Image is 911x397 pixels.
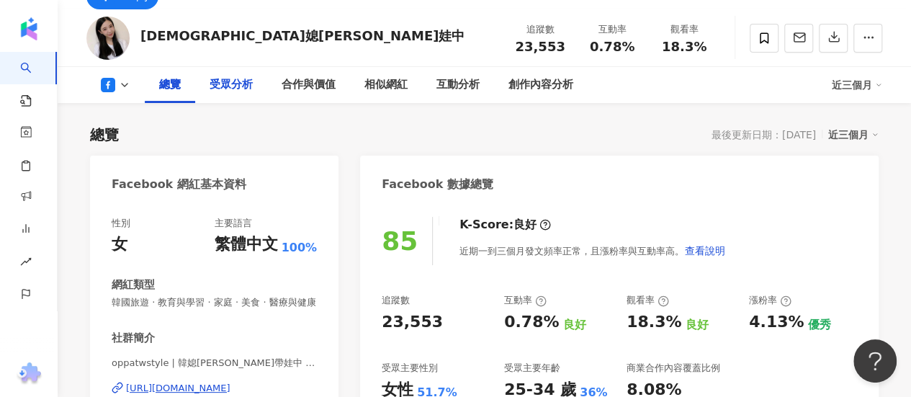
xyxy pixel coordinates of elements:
[20,247,32,280] span: rise
[853,339,897,383] iframe: Help Scout Beacon - Open
[627,311,681,334] div: 18.3%
[685,317,708,333] div: 良好
[585,22,640,37] div: 互動率
[282,76,336,94] div: 合作與價值
[459,236,726,265] div: 近期一到三個月發文頻率正常，且漲粉率與互動率高。
[382,294,410,307] div: 追蹤數
[662,40,706,54] span: 18.3%
[86,17,130,60] img: KOL Avatar
[215,217,252,230] div: 主要語言
[504,311,559,334] div: 0.78%
[112,177,246,192] div: Facebook 網紅基本資料
[112,277,155,293] div: 網紅類型
[562,317,585,333] div: 良好
[112,382,317,395] a: [URL][DOMAIN_NAME]
[382,177,493,192] div: Facebook 數據總覽
[515,39,565,54] span: 23,553
[140,27,465,45] div: [DEMOGRAPHIC_DATA]媳[PERSON_NAME]娃中
[126,382,230,395] div: [URL][DOMAIN_NAME]
[382,226,418,256] div: 85
[112,296,317,309] span: 韓國旅遊 · 教育與學習 · 家庭 · 美食 · 醫療與健康
[215,233,278,256] div: 繁體中文
[627,362,720,375] div: 商業合作內容覆蓋比例
[112,233,127,256] div: 女
[749,294,791,307] div: 漲粉率
[210,76,253,94] div: 受眾分析
[90,125,119,145] div: 總覽
[590,40,634,54] span: 0.78%
[749,311,804,334] div: 4.13%
[112,331,155,346] div: 社群簡介
[657,22,712,37] div: 觀看率
[712,129,816,140] div: 最後更新日期：[DATE]
[459,217,551,233] div: K-Score :
[684,236,726,265] button: 查看說明
[17,17,40,40] img: logo icon
[832,73,882,97] div: 近三個月
[382,362,438,375] div: 受眾主要性別
[504,362,560,375] div: 受眾主要年齡
[282,240,317,256] span: 100%
[436,76,480,94] div: 互動分析
[364,76,408,94] div: 相似網紅
[828,125,879,144] div: 近三個月
[15,362,43,385] img: chrome extension
[513,22,567,37] div: 追蹤數
[508,76,573,94] div: 創作內容分析
[685,245,725,257] span: 查看說明
[627,294,669,307] div: 觀看率
[112,357,317,370] span: oppatwstyle | 韓媳[PERSON_NAME]帶娃中 | oppatwstyle
[504,294,547,307] div: 互動率
[159,76,181,94] div: 總覽
[382,311,443,334] div: 23,553
[20,52,49,108] a: search
[112,217,130,230] div: 性別
[807,317,830,333] div: 優秀
[513,217,537,233] div: 良好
